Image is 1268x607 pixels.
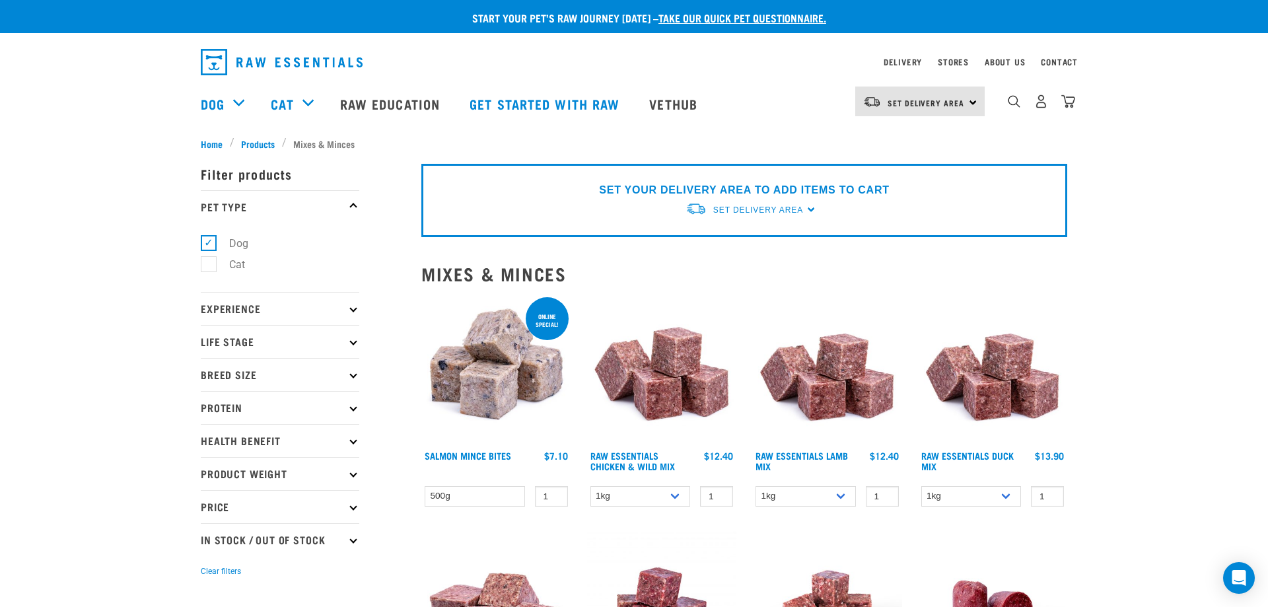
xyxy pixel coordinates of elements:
a: Delivery [884,59,922,64]
img: ?1041 RE Lamb Mix 01 [752,295,902,445]
input: 1 [866,486,899,507]
input: 1 [1031,486,1064,507]
label: Cat [208,256,250,273]
p: In Stock / Out Of Stock [201,523,359,556]
input: 1 [700,486,733,507]
img: Pile Of Cubed Chicken Wild Meat Mix [587,295,737,445]
img: 1141 Salmon Mince 01 [421,295,571,445]
a: About Us [985,59,1025,64]
button: Clear filters [201,565,241,577]
span: Set Delivery Area [888,100,964,105]
a: Contact [1041,59,1078,64]
p: Breed Size [201,358,359,391]
img: home-icon-1@2x.png [1008,95,1020,108]
p: Product Weight [201,457,359,490]
div: $12.40 [704,450,733,461]
a: Stores [938,59,969,64]
span: Products [241,137,275,151]
img: van-moving.png [686,202,707,216]
div: ONLINE SPECIAL! [526,306,569,334]
div: $13.90 [1035,450,1064,461]
span: Home [201,137,223,151]
a: Raw Essentials Chicken & Wild Mix [590,453,675,468]
img: user.png [1034,94,1048,108]
div: Open Intercom Messenger [1223,562,1255,594]
a: Cat [271,94,293,114]
p: Filter products [201,157,359,190]
label: Dog [208,235,254,252]
a: Salmon Mince Bites [425,453,511,458]
a: take our quick pet questionnaire. [658,15,826,20]
p: Price [201,490,359,523]
img: van-moving.png [863,96,881,108]
p: Pet Type [201,190,359,223]
img: home-icon@2x.png [1061,94,1075,108]
span: Set Delivery Area [713,205,803,215]
a: Vethub [636,77,714,130]
p: Experience [201,292,359,325]
div: $7.10 [544,450,568,461]
img: ?1041 RE Lamb Mix 01 [918,295,1068,445]
p: Life Stage [201,325,359,358]
a: Home [201,137,230,151]
p: Health Benefit [201,424,359,457]
a: Products [234,137,282,151]
input: 1 [535,486,568,507]
a: Raw Essentials Duck Mix [921,453,1014,468]
h2: Mixes & Minces [421,264,1067,284]
nav: breadcrumbs [201,137,1067,151]
nav: dropdown navigation [190,44,1078,81]
a: Dog [201,94,225,114]
div: $12.40 [870,450,899,461]
p: SET YOUR DELIVERY AREA TO ADD ITEMS TO CART [599,182,889,198]
a: Get started with Raw [456,77,636,130]
p: Protein [201,391,359,424]
img: Raw Essentials Logo [201,49,363,75]
a: Raw Essentials Lamb Mix [756,453,848,468]
a: Raw Education [327,77,456,130]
